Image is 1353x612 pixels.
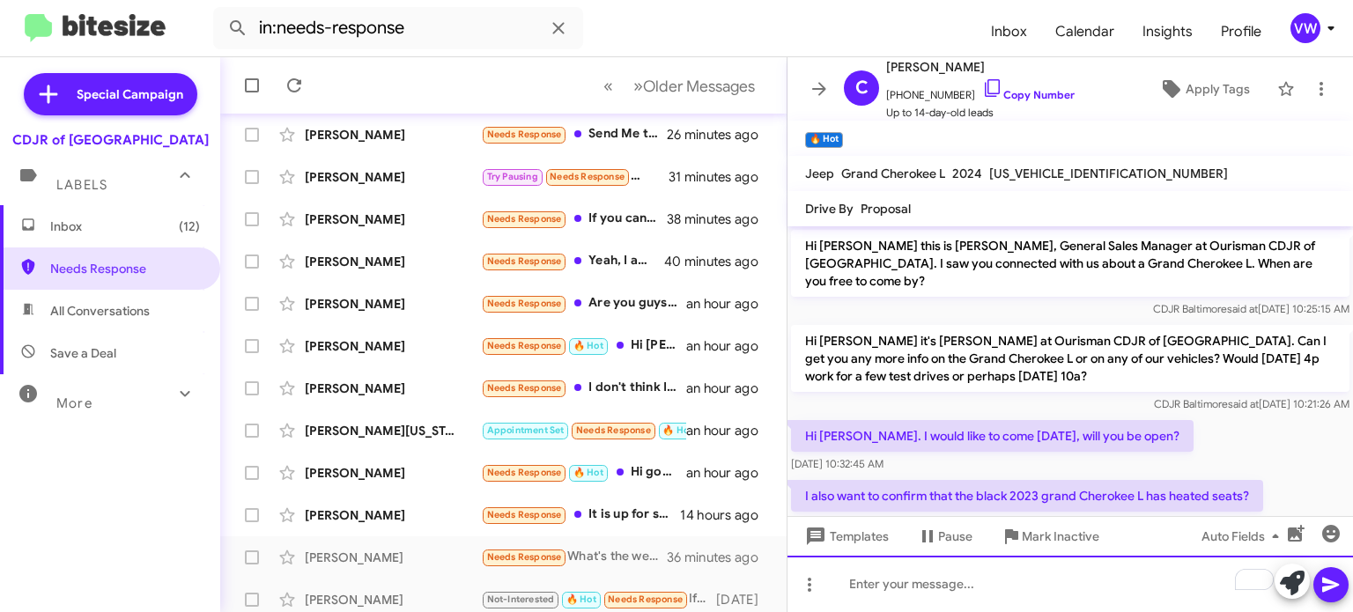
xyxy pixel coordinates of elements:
[487,340,562,351] span: Needs Response
[305,422,481,439] div: [PERSON_NAME][US_STATE]
[791,480,1263,512] p: I also want to confirm that the black 2023 grand Cherokee L has heated seats?
[667,210,773,228] div: 38 minutes ago
[608,594,683,605] span: Needs Response
[56,395,92,411] span: More
[487,467,562,478] span: Needs Response
[1128,6,1207,57] a: Insights
[1139,73,1268,105] button: Apply Tags
[481,124,667,144] div: Send Me the addresd
[487,382,562,394] span: Needs Response
[481,335,686,356] div: Hi [PERSON_NAME], I was there [DATE] and met with [PERSON_NAME]. I'm walking to hear back from he...
[1227,302,1258,315] span: said at
[1187,520,1300,552] button: Auto Fields
[50,344,116,362] span: Save a Deal
[481,251,667,271] div: Yeah, I am, but I don't have the money to put down on a car, because of me getting into a new hom...
[787,556,1353,612] div: To enrich screen reader interactions, please activate Accessibility in Grammarly extension settings
[680,506,773,524] div: 14 hours ago
[305,591,481,608] div: [PERSON_NAME]
[481,462,686,483] div: Hi good morning what's your offer?
[573,467,603,478] span: 🔥 Hot
[487,213,562,225] span: Needs Response
[305,210,481,228] div: [PERSON_NAME]
[305,549,481,566] div: [PERSON_NAME]
[1022,520,1099,552] span: Mark Inactive
[487,509,562,520] span: Needs Response
[791,325,1349,392] p: Hi [PERSON_NAME] it's [PERSON_NAME] at Ourisman CDJR of [GEOGRAPHIC_DATA]. Can I get you any more...
[179,218,200,235] span: (12)
[805,201,854,217] span: Drive By
[686,295,773,313] div: an hour ago
[841,166,945,181] span: Grand Cherokee L
[594,68,765,104] nav: Page navigation example
[1207,6,1275,57] a: Profile
[487,255,562,267] span: Needs Response
[855,74,869,102] span: C
[669,168,773,186] div: 31 minutes ago
[213,7,583,49] input: Search
[662,424,692,436] span: 🔥 Hot
[305,337,481,355] div: [PERSON_NAME]
[1041,6,1128,57] a: Calendar
[1153,302,1349,315] span: CDJR Baltimore [DATE] 10:25:15 AM
[305,253,481,270] div: [PERSON_NAME]
[305,464,481,482] div: [PERSON_NAME]
[305,380,481,397] div: [PERSON_NAME]
[481,547,667,567] div: What's the website
[686,380,773,397] div: an hour ago
[50,302,150,320] span: All Conversations
[481,209,667,229] div: If you can beat that offer I'm willing to make the drive. [GEOGRAPHIC_DATA] is roughly 2hrs from ...
[633,75,643,97] span: »
[643,77,755,96] span: Older Messages
[487,594,555,605] span: Not-Interested
[305,295,481,313] div: [PERSON_NAME]
[977,6,1041,57] span: Inbox
[805,166,834,181] span: Jeep
[12,131,209,149] div: CDJR of [GEOGRAPHIC_DATA]
[481,293,686,313] div: Are you guys doing the shuttle still?
[623,68,765,104] button: Next
[886,104,1075,122] span: Up to 14-day-old leads
[573,340,603,351] span: 🔥 Hot
[56,177,107,193] span: Labels
[667,549,773,566] div: 36 minutes ago
[989,166,1228,181] span: [US_VEHICLE_IDENTIFICATION_NUMBER]
[802,520,889,552] span: Templates
[550,171,625,182] span: Needs Response
[603,75,613,97] span: «
[938,520,972,552] span: Pause
[77,85,183,103] span: Special Campaign
[787,520,903,552] button: Templates
[481,166,669,187] div: It is my understanding the model 3 I was interested in was sold. I will be out of town the next t...
[903,520,987,552] button: Pause
[805,132,843,148] small: 🔥 Hot
[487,551,562,563] span: Needs Response
[24,73,197,115] a: Special Campaign
[667,126,773,144] div: 26 minutes ago
[1154,397,1349,410] span: CDJR Baltimore [DATE] 10:21:26 AM
[481,505,680,525] div: It is up for sale. At [STREET_ADDRESS][PERSON_NAME] Elkridge MD 21075
[1201,520,1286,552] span: Auto Fields
[50,218,200,235] span: Inbox
[481,589,716,609] div: If i sell im not buying
[861,201,911,217] span: Proposal
[686,422,773,439] div: an hour ago
[487,424,565,436] span: Appointment Set
[487,171,538,182] span: Try Pausing
[305,126,481,144] div: [PERSON_NAME]
[487,129,562,140] span: Needs Response
[481,378,686,398] div: I don't think I'm qualified for the vehicle that i want
[886,77,1075,104] span: [PHONE_NUMBER]
[305,168,481,186] div: [PERSON_NAME]
[686,337,773,355] div: an hour ago
[1290,13,1320,43] div: vw
[576,424,651,436] span: Needs Response
[566,594,596,605] span: 🔥 Hot
[1186,73,1250,105] span: Apply Tags
[667,253,773,270] div: 40 minutes ago
[50,260,200,277] span: Needs Response
[686,464,773,482] div: an hour ago
[982,88,1075,101] a: Copy Number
